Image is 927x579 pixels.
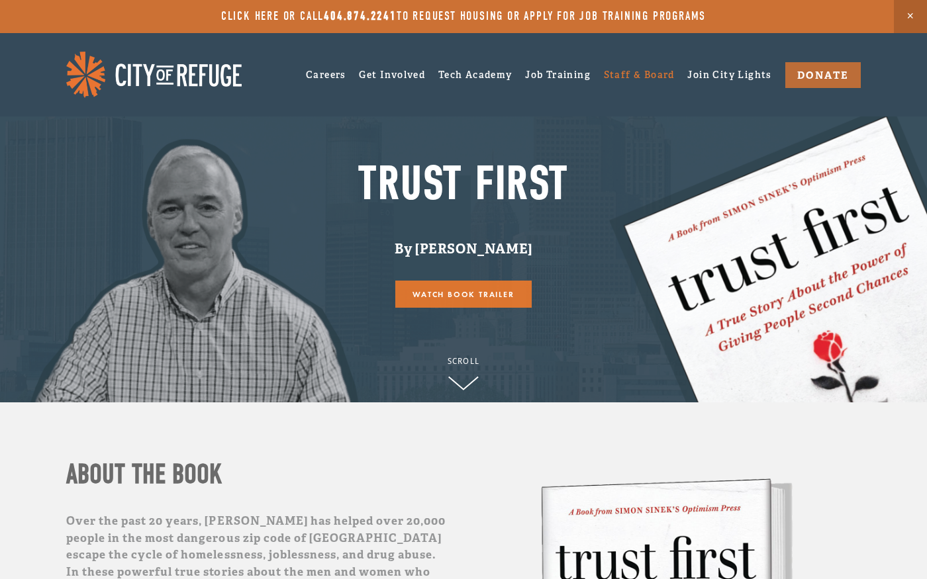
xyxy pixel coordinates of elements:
[358,157,569,210] strong: TRUST FIRST
[785,62,861,88] a: DONATE
[66,52,242,97] img: City of Refuge
[395,281,531,308] a: Watch Book Trailer
[687,64,771,85] a: Join City Lights
[359,69,425,81] a: Get Involved
[525,64,591,85] a: Job Training
[448,357,479,365] div: Scroll
[604,64,675,85] a: Staff & Board
[438,64,512,85] a: Tech Academy
[66,459,222,490] strong: ABOUT THE BOOK
[395,240,532,257] strong: By [PERSON_NAME]
[306,64,346,85] a: Careers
